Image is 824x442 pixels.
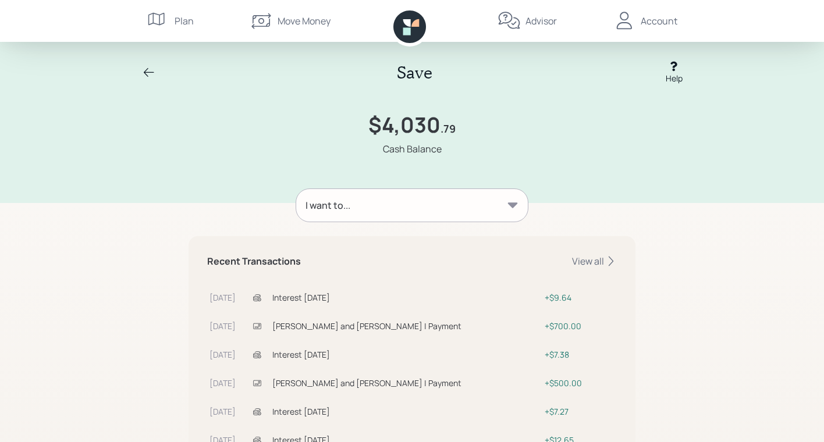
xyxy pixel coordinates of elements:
div: Advisor [525,14,557,28]
div: $700.00 [545,320,615,332]
div: [DATE] [209,320,248,332]
div: [PERSON_NAME] and [PERSON_NAME] | Payment [272,320,540,332]
h5: Recent Transactions [207,256,301,267]
div: $9.64 [545,291,615,304]
div: Plan [175,14,194,28]
h1: $4,030 [368,112,441,137]
div: Account [641,14,677,28]
div: Move Money [278,14,331,28]
div: [DATE] [209,405,248,418]
div: $7.27 [545,405,615,418]
h2: Save [397,63,432,83]
div: $7.38 [545,348,615,361]
div: [DATE] [209,348,248,361]
div: [DATE] [209,291,248,304]
div: Interest [DATE] [272,348,540,361]
h4: .79 [441,123,456,136]
div: Interest [DATE] [272,405,540,418]
div: View all [572,255,617,268]
div: Cash Balance [383,142,442,156]
div: Help [666,72,683,84]
div: [PERSON_NAME] and [PERSON_NAME] | Payment [272,377,540,389]
div: $500.00 [545,377,615,389]
div: I want to... [306,198,350,212]
div: Interest [DATE] [272,291,540,304]
div: [DATE] [209,377,248,389]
